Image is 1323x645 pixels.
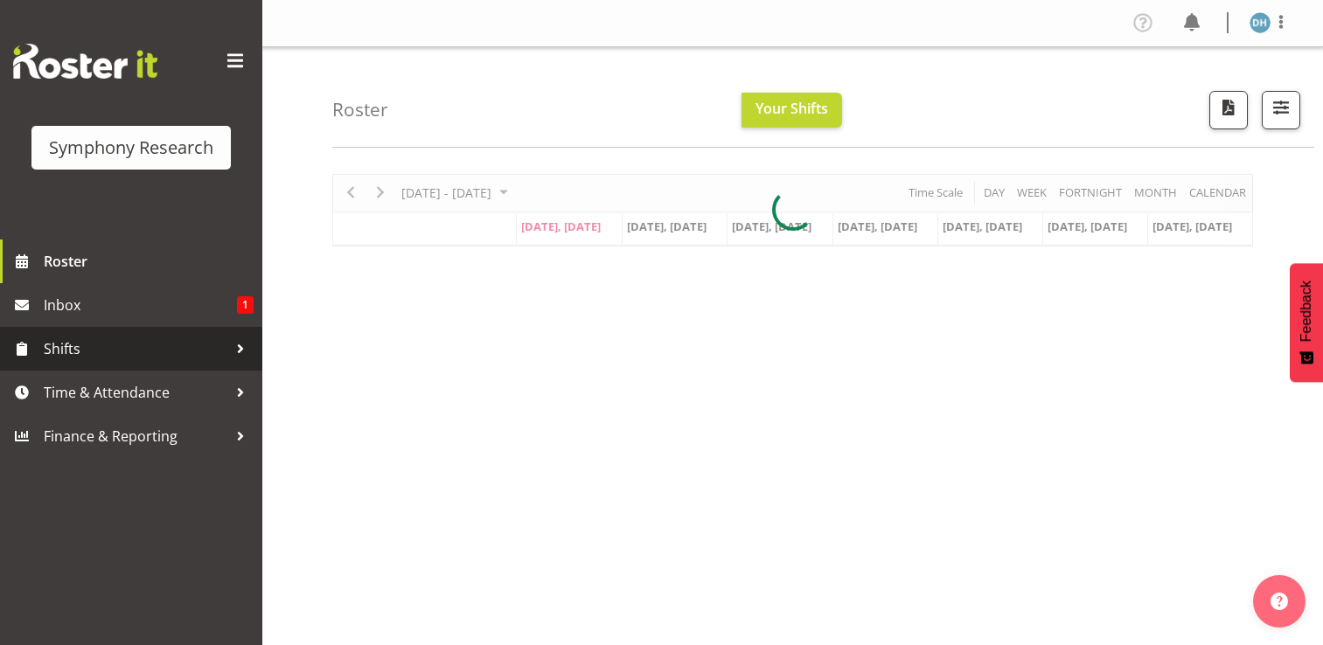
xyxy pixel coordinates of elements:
img: help-xxl-2.png [1271,593,1288,610]
span: Time & Attendance [44,379,227,406]
img: deborah-hull-brown2052.jpg [1250,12,1271,33]
span: Finance & Reporting [44,423,227,449]
button: Download a PDF of the roster according to the set date range. [1209,91,1248,129]
span: Roster [44,248,254,274]
h4: Roster [332,100,388,120]
span: Feedback [1299,281,1314,342]
button: Feedback - Show survey [1290,263,1323,382]
span: Inbox [44,292,237,318]
div: Symphony Research [49,135,213,161]
span: Your Shifts [756,99,828,118]
button: Filter Shifts [1262,91,1300,129]
span: 1 [237,296,254,314]
img: Rosterit website logo [13,44,157,79]
button: Your Shifts [742,93,842,128]
span: Shifts [44,336,227,362]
